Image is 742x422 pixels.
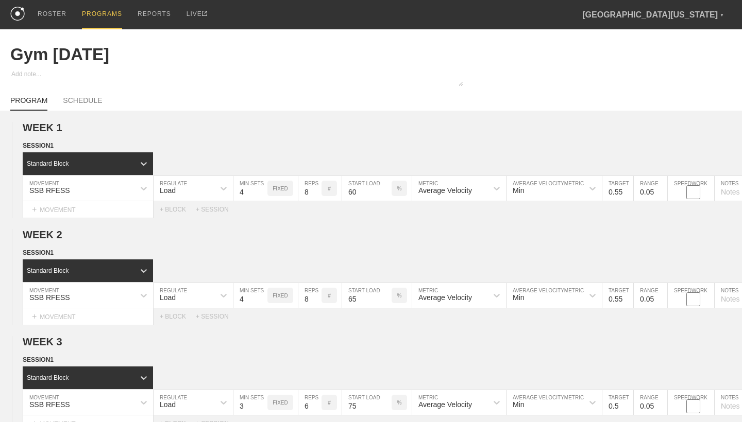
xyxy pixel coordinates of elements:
[23,201,154,218] div: MOVEMENT
[23,336,62,347] span: WEEK 3
[328,186,331,191] p: #
[513,293,525,302] div: Min
[29,293,70,302] div: SSB RFESS
[328,400,331,406] p: #
[27,267,69,274] div: Standard Block
[23,249,54,256] span: SESSION 1
[418,293,472,302] div: Average Velocity
[63,96,102,110] a: SCHEDULE
[10,96,47,111] a: PROGRAM
[342,176,392,201] input: Any
[397,400,402,406] p: %
[27,160,69,167] div: Standard Block
[418,400,472,409] div: Average Velocity
[720,11,724,20] div: ▼
[23,142,54,149] span: SESSION 1
[397,293,402,298] p: %
[418,186,472,195] div: Average Velocity
[160,206,196,213] div: + BLOCK
[273,400,288,406] p: FIXED
[556,303,742,422] iframe: Chat Widget
[27,374,69,381] div: Standard Block
[160,293,176,302] div: Load
[32,312,37,321] span: +
[29,400,70,409] div: SSB RFESS
[342,283,392,308] input: Any
[328,293,331,298] p: #
[513,186,525,195] div: Min
[160,186,176,195] div: Load
[23,229,62,240] span: WEEK 2
[23,356,54,363] span: SESSION 1
[160,400,176,409] div: Load
[196,206,237,213] div: + SESSION
[160,313,196,320] div: + BLOCK
[23,308,154,325] div: MOVEMENT
[273,293,288,298] p: FIXED
[32,205,37,214] span: +
[397,186,402,191] p: %
[10,7,25,21] img: logo
[342,390,392,415] input: Any
[29,186,70,195] div: SSB RFESS
[23,122,62,133] span: WEEK 1
[273,186,288,191] p: FIXED
[196,313,237,320] div: + SESSION
[513,400,525,409] div: Min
